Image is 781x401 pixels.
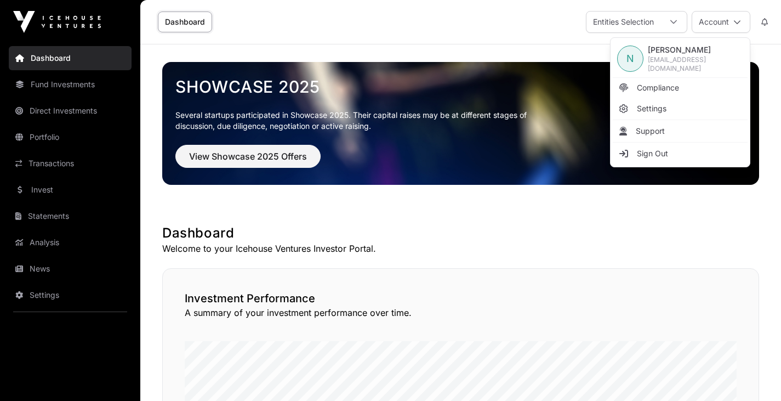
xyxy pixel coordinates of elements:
a: Direct Investments [9,99,132,123]
a: Transactions [9,151,132,176]
a: Fund Investments [9,72,132,97]
p: A summary of your investment performance over time. [185,306,737,319]
span: Support [636,126,665,137]
span: N [626,51,634,66]
a: View Showcase 2025 Offers [175,156,321,167]
h2: Investment Performance [185,291,737,306]
li: Support [613,121,748,141]
a: Statements [9,204,132,228]
p: Welcome to your Icehouse Ventures Investor Portal. [162,242,759,255]
span: Sign Out [637,148,668,159]
a: Showcase 2025 [175,77,746,97]
p: Several startups participated in Showcase 2025. Their capital raises may be at different stages o... [175,110,544,132]
a: Dashboard [9,46,132,70]
a: Portfolio [9,125,132,149]
iframe: Chat Widget [726,348,781,401]
h1: Dashboard [162,224,759,242]
img: Icehouse Ventures Logo [13,11,101,33]
span: Compliance [637,82,679,93]
a: Analysis [9,230,132,255]
a: Invest [9,178,132,202]
span: View Showcase 2025 Offers [189,150,307,163]
button: View Showcase 2025 Offers [175,145,321,168]
li: Sign Out [613,144,748,163]
a: Settings [613,99,748,118]
a: Compliance [613,78,748,98]
a: News [9,257,132,281]
span: Settings [637,103,666,114]
a: Dashboard [158,12,212,32]
img: Showcase 2025 [162,62,759,185]
a: Settings [9,283,132,307]
button: Account [692,11,750,33]
span: [PERSON_NAME] [648,44,743,55]
span: [EMAIL_ADDRESS][DOMAIN_NAME] [648,55,743,73]
div: Entities Selection [586,12,660,32]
